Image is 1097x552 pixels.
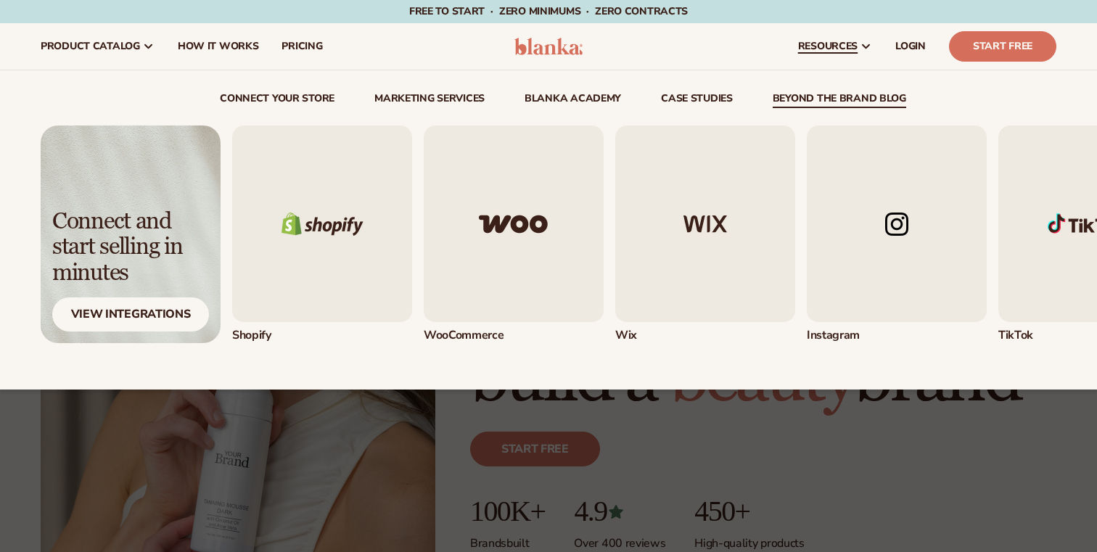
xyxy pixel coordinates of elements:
[798,41,858,52] span: resources
[615,125,795,322] img: Wix logo.
[232,125,412,343] div: 1 / 5
[615,125,795,343] a: Wix logo. Wix
[424,125,604,322] img: Woo commerce logo.
[41,125,221,343] img: Light background with shadow.
[232,125,412,343] a: Shopify logo. Shopify
[52,209,209,286] div: Connect and start selling in minutes
[949,31,1056,62] a: Start Free
[807,125,987,322] img: Instagram logo.
[282,41,322,52] span: pricing
[374,94,485,108] a: Marketing services
[661,94,733,108] a: case studies
[525,94,621,108] a: Blanka Academy
[232,125,412,322] img: Shopify logo.
[807,125,987,343] a: Instagram logo. Instagram
[29,23,166,70] a: product catalog
[220,94,334,108] a: connect your store
[232,328,412,343] div: Shopify
[615,328,795,343] div: Wix
[895,41,926,52] span: LOGIN
[786,23,884,70] a: resources
[615,125,795,343] div: 3 / 5
[807,328,987,343] div: Instagram
[807,125,987,343] div: 4 / 5
[424,125,604,343] div: 2 / 5
[514,38,583,55] img: logo
[178,41,259,52] span: How It Works
[409,4,688,18] span: Free to start · ZERO minimums · ZERO contracts
[41,41,140,52] span: product catalog
[773,94,906,108] a: beyond the brand blog
[270,23,334,70] a: pricing
[424,125,604,343] a: Woo commerce logo. WooCommerce
[52,297,209,331] div: View Integrations
[41,125,221,343] a: Light background with shadow. Connect and start selling in minutes View Integrations
[166,23,271,70] a: How It Works
[424,328,604,343] div: WooCommerce
[884,23,937,70] a: LOGIN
